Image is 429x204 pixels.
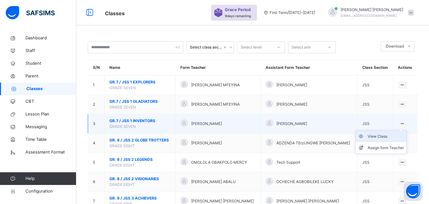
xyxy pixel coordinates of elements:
span: [EMAIL_ADDRESS][DOMAIN_NAME] [341,14,397,17]
span: GR.7 / JSS 1 GLADIATORS [109,99,170,104]
span: GR.7 / JSS 1 INVENTORS [109,118,170,124]
span: [PERSON_NAME] [276,121,307,127]
span: JSS [362,82,370,87]
span: [PERSON_NAME] MFEYINA [191,102,240,107]
span: Student [25,60,76,67]
span: [PERSON_NAME] [PERSON_NAME] [276,198,339,204]
span: JSS [362,199,370,203]
span: [PERSON_NAME] MFEYINA [191,82,240,88]
span: [PERSON_NAME] [PERSON_NAME] [191,198,254,204]
div: Assign form Teacher [368,145,404,151]
span: Parent [25,73,76,79]
th: Name [105,60,176,76]
span: GRADE EIGHT [109,143,135,148]
span: Configuration [25,188,76,194]
span: Messaging [25,124,76,130]
span: Help [25,175,76,182]
span: Lesson Plan [25,111,76,117]
span: Dashboard [25,35,76,41]
span: [PERSON_NAME] ABALU [191,179,236,185]
th: Assistant Form Teacher [261,60,357,76]
span: JSS [362,179,370,184]
span: Assessment Format [25,149,76,155]
span: GRADE SEVEN [109,124,136,129]
td: 5 [88,153,105,172]
div: View Class [368,133,404,140]
span: Grace Period [225,7,251,13]
th: Class Section [357,60,393,76]
span: GRADE SEVEN [109,105,136,109]
span: [PERSON_NAME] [191,121,222,127]
img: sticker-purple.71386a28dfed39d6af7621340158ba97.svg [214,8,222,17]
span: GR. 8 / JSS 2 VISIONARIES [109,176,170,182]
span: GRADE EIGHT [109,163,135,168]
span: 9 days remaining [225,14,251,18]
span: GR.7 / JSS 1 EXPLORERS [109,79,170,85]
td: 2 [88,95,105,114]
span: [PERSON_NAME] [276,102,307,107]
div: Select level [241,41,262,53]
span: Staff [25,48,76,54]
span: ADZENDA TErzUNGWE [PERSON_NAME] [276,140,350,146]
span: Tech Support [276,160,300,165]
div: Select class section [190,44,222,50]
span: [PERSON_NAME] [276,82,307,88]
img: safsims [6,6,55,19]
span: GR. 8 / JSS 2 LEGENDS [109,157,170,162]
th: Actions [393,60,418,76]
span: JSS [362,160,370,165]
div: MAHMUD-NAJIMMAHMUD [322,7,417,18]
button: Open asap [404,182,423,201]
th: S/N [88,60,105,76]
span: GRADE SEVEN [109,85,136,90]
span: JSS [362,102,370,107]
span: Download [386,43,404,49]
span: GRADE EIGHT [109,182,135,187]
div: Select arm [292,41,311,53]
span: GR. 9 / JSS 3 ACHIEVERS [109,195,170,201]
span: [PERSON_NAME] [PERSON_NAME] [341,7,403,13]
span: Time Table [25,136,76,143]
td: 4 [88,134,105,153]
span: OMOLOLA OBAKPOLO MERCY [191,160,247,165]
span: Classes [26,86,76,92]
span: OCHECHE AGBOBILEKE LUCKY [276,179,334,185]
span: JSS [362,121,370,126]
span: GR. 8 / JSS 2 GLOBE TROTTERS [109,137,170,143]
td: 1 [88,76,105,95]
span: Classes [105,10,125,16]
span: CBT [25,98,76,105]
td: 6 [88,172,105,192]
span: [PERSON_NAME] [191,140,222,146]
th: Form Teacher [176,60,261,76]
td: 3 [88,114,105,134]
span: session/term information [263,10,315,16]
